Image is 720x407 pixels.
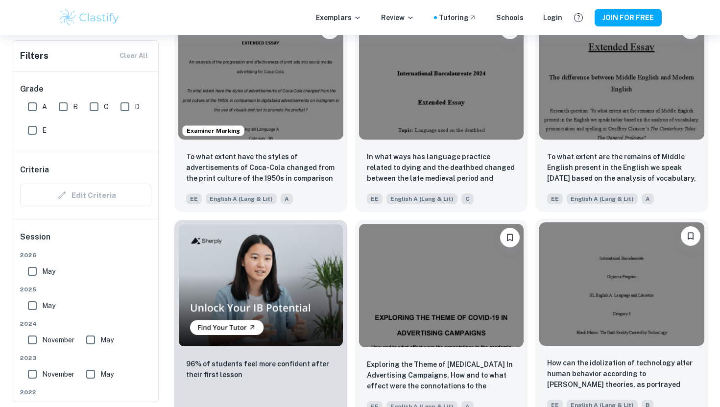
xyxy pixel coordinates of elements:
[439,12,477,23] a: Tutoring
[100,335,114,345] span: May
[567,193,638,204] span: English A (Lang & Lit)
[539,16,704,139] img: English A (Lang & Lit) EE example thumbnail: To what extent are the remains of Middle
[20,388,151,397] span: 2022
[20,184,151,207] div: Criteria filters are unavailable when searching by topic
[42,369,74,380] span: November
[206,193,277,204] span: English A (Lang & Lit)
[496,12,524,23] a: Schools
[367,359,516,392] p: Exploring the Theme of Covid-19 In Advertising Campaigns, How and to what effect were the connota...
[20,251,151,260] span: 2026
[316,12,361,23] p: Exemplars
[359,224,524,347] img: English A (Lang & Lit) EE example thumbnail: Exploring the Theme of Covid-19 In Adver
[547,151,696,185] p: To what extent are the remains of Middle English present in the English we speak today based on t...
[42,335,74,345] span: November
[535,12,708,212] a: Please log in to bookmark exemplarsTo what extent are the remains of Middle English present in th...
[20,83,151,95] h6: Grade
[20,354,151,362] span: 2023
[547,193,563,204] span: EE
[186,193,202,204] span: EE
[367,193,383,204] span: EE
[104,101,109,112] span: C
[42,125,47,136] span: E
[500,228,520,247] button: Please log in to bookmark exemplars
[183,126,244,135] span: Examiner Marking
[42,266,55,277] span: May
[20,231,151,251] h6: Session
[20,285,151,294] span: 2025
[381,12,414,23] p: Review
[178,16,343,139] img: English A (Lang & Lit) EE example thumbnail: To what extent have the styles of adver
[20,164,49,176] h6: Criteria
[20,319,151,328] span: 2024
[100,369,114,380] span: May
[174,12,347,212] a: Examiner MarkingPlease log in to bookmark exemplars To what extent have the styles of advertiseme...
[135,101,140,112] span: D
[547,358,696,391] p: How can the idolization of technology alter human behavior according to Jungian theories, as port...
[186,359,336,380] p: 96% of students feel more confident after their first lesson
[178,224,343,347] img: Thumbnail
[595,9,662,26] button: JOIN FOR FREE
[58,8,120,27] img: Clastify logo
[20,49,48,63] h6: Filters
[681,226,700,246] button: Please log in to bookmark exemplars
[355,12,528,212] a: Please log in to bookmark exemplarsIn what ways has language practice related to dying and the de...
[543,12,562,23] a: Login
[73,101,78,112] span: B
[367,151,516,185] p: In what ways has language practice related to dying and the deathbed changed between the late med...
[359,16,524,139] img: English A (Lang & Lit) EE example thumbnail: In what ways has language practice relat
[386,193,457,204] span: English A (Lang & Lit)
[642,193,654,204] span: A
[281,193,293,204] span: A
[570,9,587,26] button: Help and Feedback
[186,151,336,185] p: To what extent have the styles of advertisements of Coca-Cola changed from the print culture of t...
[42,101,47,112] span: A
[461,193,474,204] span: C
[42,300,55,311] span: May
[539,222,704,346] img: English A (Lang & Lit) EE example thumbnail: How can the idolization of technology al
